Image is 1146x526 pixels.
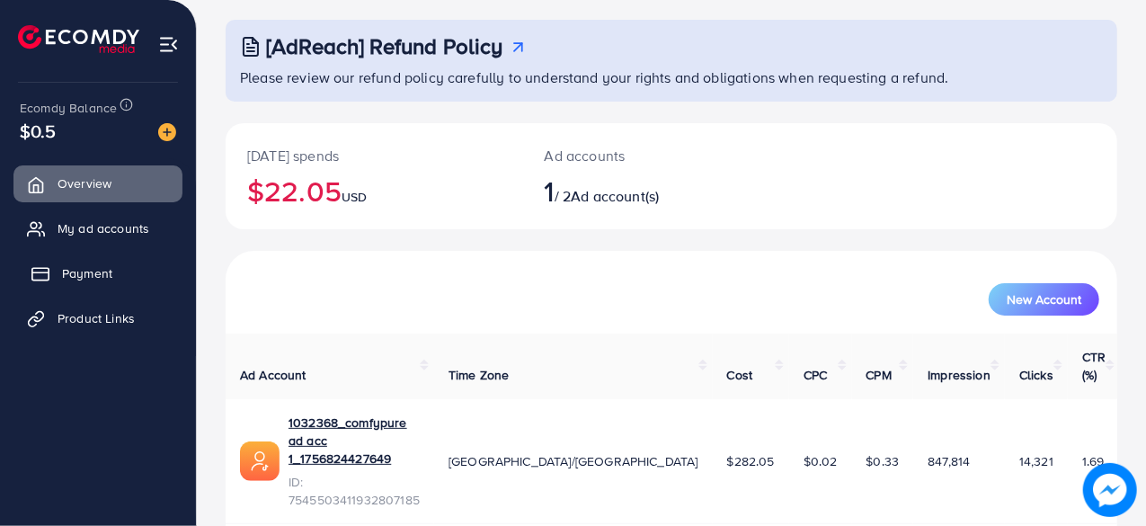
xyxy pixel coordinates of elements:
[928,452,970,470] span: 847,814
[804,366,827,384] span: CPC
[1082,348,1106,384] span: CTR (%)
[1007,293,1081,306] span: New Account
[62,264,112,282] span: Payment
[240,441,280,481] img: ic-ads-acc.e4c84228.svg
[1019,452,1053,470] span: 14,321
[247,145,502,166] p: [DATE] spends
[20,118,57,144] span: $0.5
[289,473,420,510] span: ID: 7545503411932807185
[13,255,182,291] a: Payment
[58,174,111,192] span: Overview
[247,174,502,208] h2: $22.05
[545,170,555,211] span: 1
[58,219,149,237] span: My ad accounts
[13,210,182,246] a: My ad accounts
[989,283,1099,316] button: New Account
[866,452,900,470] span: $0.33
[545,174,724,208] h2: / 2
[266,33,503,59] h3: [AdReach] Refund Policy
[58,309,135,327] span: Product Links
[866,366,892,384] span: CPM
[13,165,182,201] a: Overview
[449,366,509,384] span: Time Zone
[20,99,117,117] span: Ecomdy Balance
[804,452,838,470] span: $0.02
[18,25,139,53] img: logo
[571,186,659,206] span: Ad account(s)
[1019,366,1053,384] span: Clicks
[449,452,698,470] span: [GEOGRAPHIC_DATA]/[GEOGRAPHIC_DATA]
[13,300,182,336] a: Product Links
[158,34,179,55] img: menu
[1083,463,1137,517] img: image
[928,366,991,384] span: Impression
[727,366,753,384] span: Cost
[545,145,724,166] p: Ad accounts
[158,123,176,141] img: image
[1082,452,1105,470] span: 1.69
[342,188,367,206] span: USD
[727,452,775,470] span: $282.05
[289,414,420,468] a: 1032368_comfypure ad acc 1_1756824427649
[240,67,1106,88] p: Please review our refund policy carefully to understand your rights and obligations when requesti...
[240,366,306,384] span: Ad Account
